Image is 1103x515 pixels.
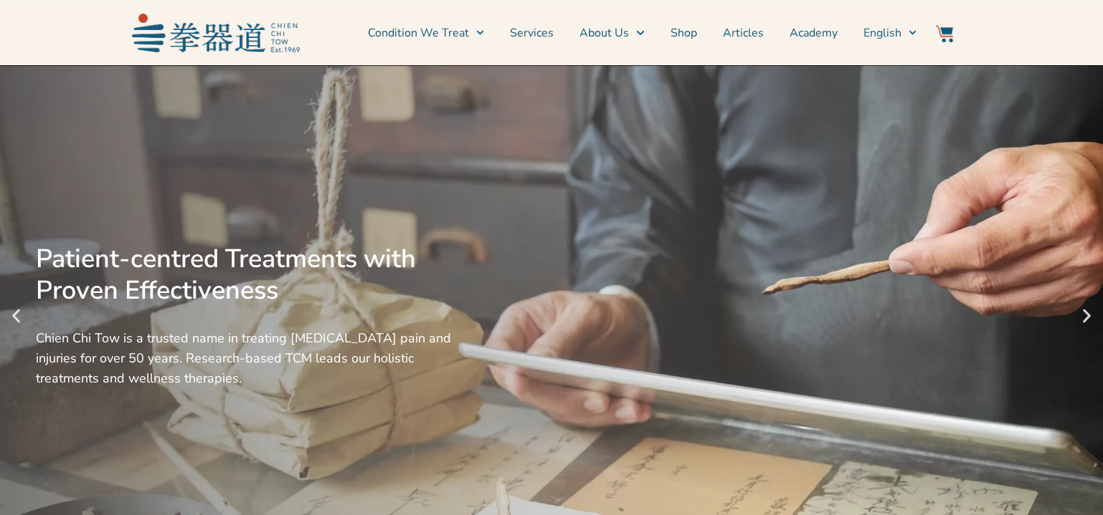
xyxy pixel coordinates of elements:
[36,328,459,388] div: Chien Chi Tow is a trusted name in treating [MEDICAL_DATA] pain and injuries for over 50 years. R...
[790,15,838,51] a: Academy
[36,244,459,307] div: Patient-centred Treatments with Proven Effectiveness
[510,15,554,51] a: Services
[579,15,644,51] a: About Us
[671,15,697,51] a: Shop
[863,24,901,42] span: English
[368,15,484,51] a: Condition We Treat
[7,307,25,325] div: Previous slide
[863,15,917,51] a: Switch to English
[307,15,917,51] nav: Menu
[1078,307,1096,325] div: Next slide
[723,15,764,51] a: Articles
[936,25,953,42] img: Website Icon-03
